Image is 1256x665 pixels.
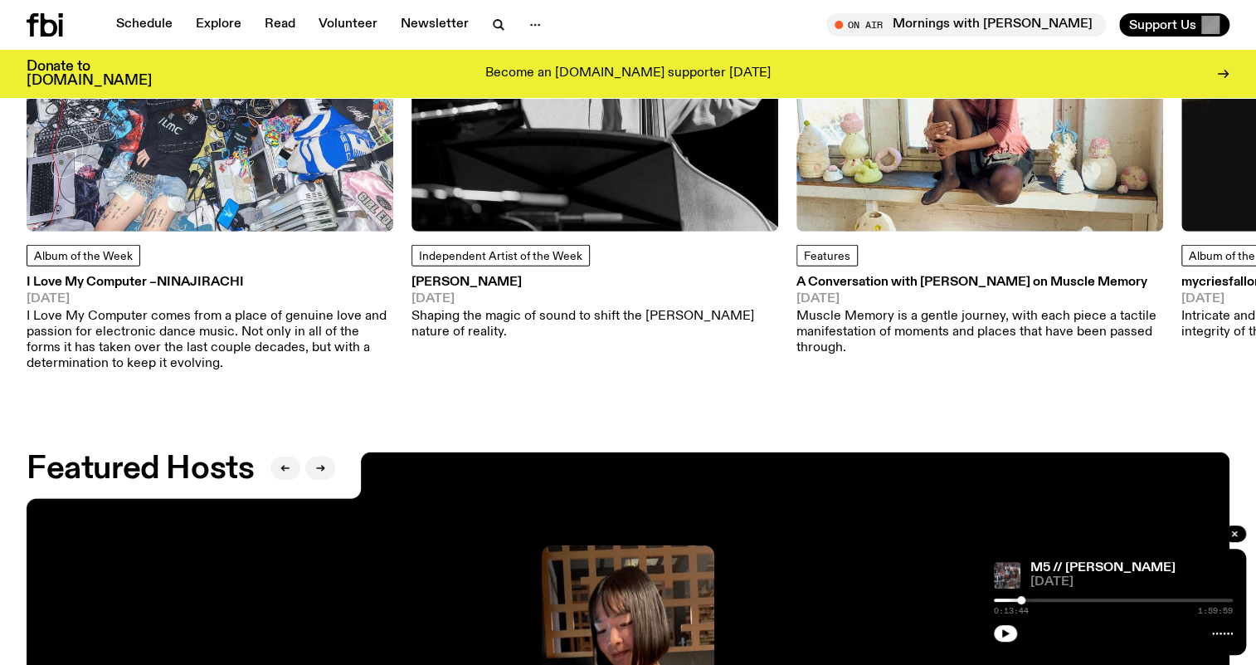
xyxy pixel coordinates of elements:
button: On AirMornings with [PERSON_NAME] [826,13,1106,37]
a: Explore [186,13,251,37]
button: Support Us [1119,13,1229,37]
h3: Donate to [DOMAIN_NAME] [27,60,152,88]
span: [DATE] [27,293,393,306]
a: Read [255,13,305,37]
a: [PERSON_NAME][DATE]Shaping the magic of sound to shift the [PERSON_NAME] nature of reality. [411,276,778,340]
span: Ninajirachi [157,276,244,289]
span: [DATE] [411,293,778,306]
span: Features [804,251,850,262]
a: Newsletter [391,13,479,37]
a: Album of the Week [27,245,140,266]
span: Independent Artist of the Week [419,251,582,262]
a: Volunteer [309,13,387,37]
span: Support Us [1129,17,1196,32]
h2: Featured Hosts [27,454,254,484]
a: I Love My Computer –Ninajirachi[DATE]I Love My Computer comes from a place of genuine love and pa... [27,276,393,372]
span: [DATE] [796,293,1163,306]
p: Muscle Memory is a gentle journey, with each piece a tactile manifestation of moments and places ... [796,309,1163,357]
a: Schedule [106,13,183,37]
span: 0:13:44 [994,607,1029,615]
h3: A Conversation with [PERSON_NAME] on Muscle Memory [796,276,1163,289]
a: M5 // [PERSON_NAME] [1030,561,1176,575]
a: Independent Artist of the Week [411,245,590,266]
p: Shaping the magic of sound to shift the [PERSON_NAME] nature of reality. [411,309,778,340]
span: 1:59:59 [1198,607,1233,615]
span: [DATE] [1030,576,1233,589]
p: Become an [DOMAIN_NAME] supporter [DATE] [485,66,771,81]
span: Album of the Week [34,251,133,262]
p: I Love My Computer comes from a place of genuine love and passion for electronic dance music. Not... [27,309,393,373]
h3: [PERSON_NAME] [411,276,778,289]
h3: I Love My Computer – [27,276,393,289]
a: Features [796,245,858,266]
a: A Conversation with [PERSON_NAME] on Muscle Memory[DATE]Muscle Memory is a gentle journey, with e... [796,276,1163,356]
